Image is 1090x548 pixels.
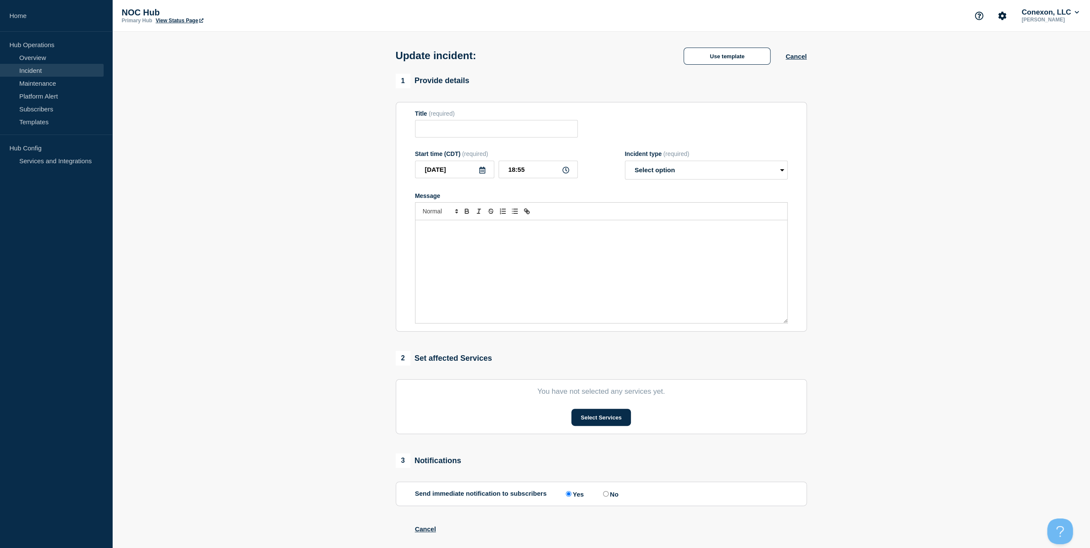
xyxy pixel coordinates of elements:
[571,409,631,426] button: Select Services
[155,18,203,24] a: View Status Page
[419,206,461,216] span: Font size
[415,120,578,138] input: Title
[396,50,476,62] h1: Update incident:
[509,206,521,216] button: Toggle bulleted list
[415,490,547,498] p: Send immediate notification to subscribers
[415,150,578,157] div: Start time (CDT)
[415,525,436,533] button: Cancel
[415,387,788,396] p: You have not selected any services yet.
[462,150,488,157] span: (required)
[497,206,509,216] button: Toggle ordered list
[396,74,410,88] span: 1
[485,206,497,216] button: Toggle strikethrough text
[625,161,788,180] select: Incident type
[601,490,618,498] label: No
[415,490,788,498] div: Send immediate notification to subscribers
[122,18,152,24] p: Primary Hub
[970,7,988,25] button: Support
[396,74,469,88] div: Provide details
[461,206,473,216] button: Toggle bold text
[663,150,690,157] span: (required)
[1047,518,1073,544] iframe: Help Scout Beacon - Open
[1020,17,1081,23] p: [PERSON_NAME]
[564,490,584,498] label: Yes
[396,351,410,365] span: 2
[684,48,770,65] button: Use template
[499,161,578,178] input: HH:MM
[415,161,494,178] input: YYYY-MM-DD
[396,453,410,468] span: 3
[415,220,787,323] div: Message
[396,351,492,365] div: Set affected Services
[415,192,788,199] div: Message
[785,53,806,60] button: Cancel
[603,491,609,497] input: No
[993,7,1011,25] button: Account settings
[625,150,788,157] div: Incident type
[415,110,578,117] div: Title
[566,491,571,497] input: Yes
[473,206,485,216] button: Toggle italic text
[429,110,455,117] span: (required)
[122,8,293,18] p: NOC Hub
[521,206,533,216] button: Toggle link
[1020,8,1081,17] button: Conexon, LLC
[396,453,461,468] div: Notifications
